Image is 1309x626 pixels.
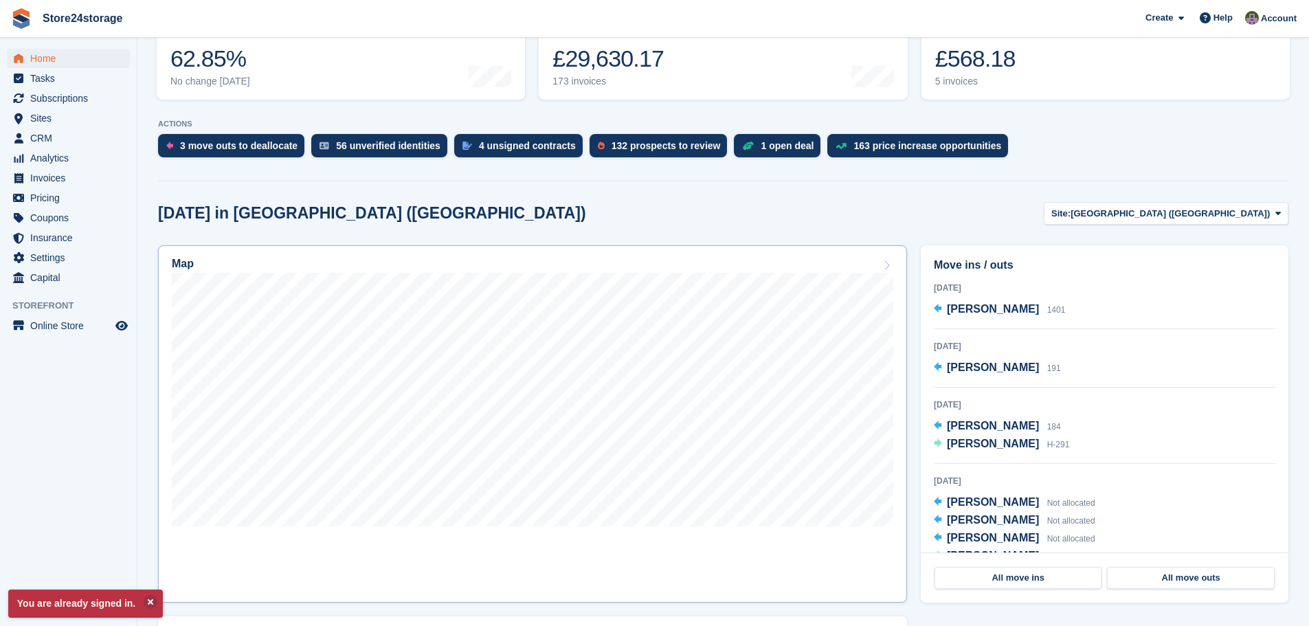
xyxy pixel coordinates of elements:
span: [PERSON_NAME] [947,438,1039,449]
a: 4 unsigned contracts [454,134,590,164]
span: Invoices [30,168,113,188]
a: menu [7,228,130,247]
span: [PERSON_NAME] [947,361,1039,373]
img: deal-1b604bf984904fb50ccaf53a9ad4b4a5d6e5aea283cecdc64d6e3604feb123c2.svg [742,141,754,150]
span: Pricing [30,188,113,208]
a: [PERSON_NAME] 184 [934,418,1061,436]
a: 3 move outs to deallocate [158,134,311,164]
a: [PERSON_NAME] Not allocated [934,512,1095,530]
span: Not allocated [1047,498,1095,508]
a: [PERSON_NAME] H-291 [934,436,1069,454]
a: Month-to-date sales £29,630.17 173 invoices [539,12,907,100]
img: contract_signature_icon-13c848040528278c33f63329250d36e43548de30e8caae1d1a13099fd9432cc5.svg [462,142,472,150]
p: ACTIONS [158,120,1288,128]
span: 184 [1047,422,1061,432]
span: Account [1261,12,1297,25]
span: Tasks [30,69,113,88]
a: 132 prospects to review [590,134,735,164]
a: menu [7,316,130,335]
span: [PERSON_NAME] [947,550,1039,561]
div: 1 open deal [761,140,814,151]
a: menu [7,148,130,168]
a: 1 open deal [734,134,827,164]
a: [PERSON_NAME] Not allocated [934,530,1095,548]
a: menu [7,208,130,227]
span: [PERSON_NAME] [947,532,1039,544]
span: H-291 [1047,440,1070,449]
a: [PERSON_NAME] 1401 [934,301,1065,319]
div: [DATE] [934,399,1275,411]
a: menu [7,89,130,108]
div: £29,630.17 [552,45,664,73]
a: Occupancy 62.85% No change [DATE] [157,12,525,100]
a: menu [7,69,130,88]
div: 56 unverified identities [336,140,440,151]
div: 62.85% [170,45,250,73]
span: [GEOGRAPHIC_DATA] ([GEOGRAPHIC_DATA]) [1071,207,1270,221]
div: 163 price increase opportunities [853,140,1001,151]
a: menu [7,49,130,68]
span: 138 [1047,552,1061,561]
img: move_outs_to_deallocate_icon-f764333ba52eb49d3ac5e1228854f67142a1ed5810a6f6cc68b1a99e826820c5.svg [166,142,173,150]
span: Capital [30,268,113,287]
span: 191 [1047,364,1061,373]
a: Preview store [113,317,130,334]
h2: Map [172,258,194,270]
a: Map [158,245,907,603]
a: menu [7,128,130,148]
img: price_increase_opportunities-93ffe204e8149a01c8c9dc8f82e8f89637d9d84a8eef4429ea346261dce0b2c0.svg [836,143,847,149]
span: Insurance [30,228,113,247]
span: Online Store [30,316,113,335]
span: Create [1145,11,1173,25]
span: Storefront [12,299,137,313]
span: [PERSON_NAME] [947,303,1039,315]
p: You are already signed in. [8,590,163,618]
a: [PERSON_NAME] 138 [934,548,1061,566]
span: CRM [30,128,113,148]
div: No change [DATE] [170,76,250,87]
div: 3 move outs to deallocate [180,140,298,151]
a: 56 unverified identities [311,134,454,164]
a: All move outs [1107,567,1274,589]
a: [PERSON_NAME] 191 [934,359,1061,377]
a: Store24storage [37,7,128,30]
div: 132 prospects to review [612,140,721,151]
a: menu [7,109,130,128]
a: menu [7,268,130,287]
div: [DATE] [934,340,1275,353]
img: stora-icon-8386f47178a22dfd0bd8f6a31ec36ba5ce8667c1dd55bd0f319d3a0aa187defe.svg [11,8,32,29]
span: Sites [30,109,113,128]
span: Subscriptions [30,89,113,108]
a: All move ins [935,567,1101,589]
a: [PERSON_NAME] Not allocated [934,494,1095,512]
a: Awaiting payment £568.18 5 invoices [921,12,1290,100]
span: Not allocated [1047,534,1095,544]
span: [PERSON_NAME] [947,496,1039,508]
span: [PERSON_NAME] [947,420,1039,432]
span: [PERSON_NAME] [947,514,1039,526]
span: Settings [30,248,113,267]
a: menu [7,168,130,188]
span: Help [1213,11,1233,25]
div: 4 unsigned contracts [479,140,576,151]
a: menu [7,248,130,267]
span: Analytics [30,148,113,168]
div: [DATE] [934,282,1275,294]
img: Jane Welch [1245,11,1259,25]
span: Site: [1051,207,1071,221]
h2: Move ins / outs [934,257,1275,273]
div: £568.18 [935,45,1029,73]
a: 163 price increase opportunities [827,134,1015,164]
img: verify_identity-adf6edd0f0f0b5bbfe63781bf79b02c33cf7c696d77639b501bdc392416b5a36.svg [320,142,329,150]
div: 5 invoices [935,76,1029,87]
div: 173 invoices [552,76,664,87]
a: menu [7,188,130,208]
span: Coupons [30,208,113,227]
span: Not allocated [1047,516,1095,526]
h2: [DATE] in [GEOGRAPHIC_DATA] ([GEOGRAPHIC_DATA]) [158,204,586,223]
span: Home [30,49,113,68]
button: Site: [GEOGRAPHIC_DATA] ([GEOGRAPHIC_DATA]) [1044,202,1288,225]
span: 1401 [1047,305,1066,315]
img: prospect-51fa495bee0391a8d652442698ab0144808aea92771e9ea1ae160a38d050c398.svg [598,142,605,150]
div: [DATE] [934,475,1275,487]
